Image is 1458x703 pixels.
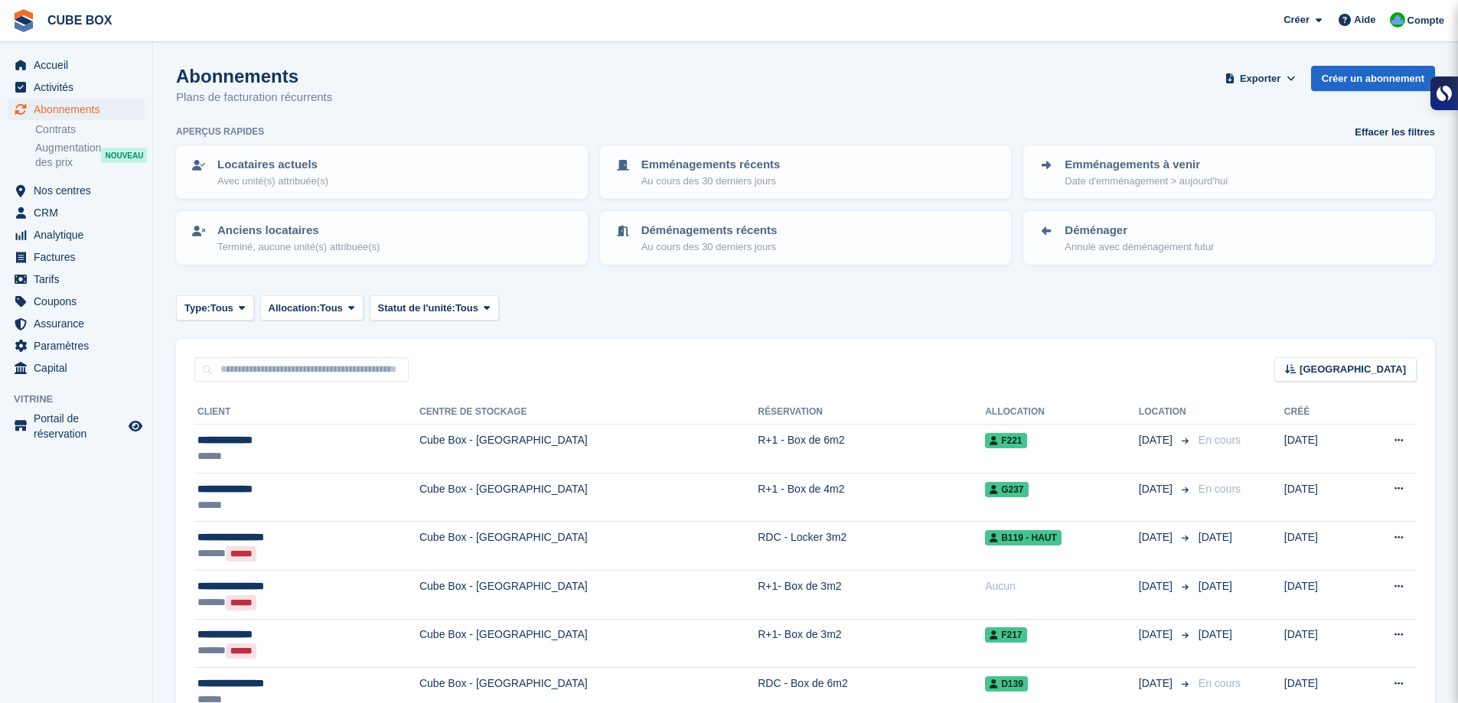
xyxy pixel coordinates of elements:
[1065,239,1214,255] p: Annulé avec déménagement futur
[35,140,145,171] a: Augmentation des prix NOUVEAU
[419,522,758,571] td: Cube Box - [GEOGRAPHIC_DATA]
[8,313,145,334] a: menu
[34,246,126,268] span: Factures
[1240,71,1280,86] span: Exporter
[176,125,264,138] h6: Aperçus rapides
[641,174,781,189] p: Au cours des 30 derniers jours
[1284,619,1352,668] td: [DATE]
[1139,481,1176,497] span: [DATE]
[455,301,478,316] span: Tous
[1284,522,1352,571] td: [DATE]
[126,417,145,435] a: Boutique d'aperçu
[985,482,1028,497] span: G237
[758,473,985,522] td: R+1 - Box de 4m2
[8,411,145,441] a: menu
[1025,213,1434,263] a: Déménager Annulé avec déménagement futur
[378,301,455,316] span: Statut de l'unité:
[34,202,126,223] span: CRM
[1284,570,1352,619] td: [DATE]
[758,425,985,474] td: R+1 - Box de 6m2
[8,246,145,268] a: menu
[34,411,126,441] span: Portail de réservation
[34,99,126,120] span: Abonnements
[34,313,126,334] span: Assurance
[1199,677,1241,689] span: En cours
[34,180,126,201] span: Nos centres
[1199,434,1241,446] span: En cours
[320,301,343,316] span: Tous
[8,291,145,312] a: menu
[1199,483,1241,495] span: En cours
[1065,222,1214,239] p: Déménager
[1139,675,1176,692] span: [DATE]
[419,400,758,425] th: Centre de stockage
[602,213,1010,263] a: Déménagements récents Au cours des 30 derniers jours
[101,148,147,163] div: NOUVEAU
[1139,400,1192,425] th: Location
[8,357,145,379] a: menu
[758,522,985,571] td: RDC - Locker 3m2
[419,425,758,474] td: Cube Box - [GEOGRAPHIC_DATA]
[176,89,332,106] p: Plans de facturation récurrents
[985,578,1139,594] div: Aucun
[178,213,586,263] a: Anciens locataires Terminé, aucune unité(s) attribuée(s)
[1311,66,1435,91] a: Créer un abonnement
[985,676,1028,692] span: D139
[1284,473,1352,522] td: [DATE]
[1284,400,1352,425] th: Créé
[1355,125,1435,140] a: Effacer les filtres
[217,156,328,174] p: Locataires actuels
[1284,425,1352,474] td: [DATE]
[34,76,126,98] span: Activités
[1139,432,1176,448] span: [DATE]
[1065,156,1228,174] p: Emménagements à venir
[176,66,332,86] h1: Abonnements
[985,530,1062,545] span: B119 - Haut
[1025,147,1434,197] a: Emménagements à venir Date d'emménagement > aujourd'hui
[217,239,380,255] p: Terminé, aucune unité(s) attribuée(s)
[35,122,145,137] a: Contrats
[14,392,152,407] span: Vitrine
[8,202,145,223] a: menu
[8,224,145,246] a: menu
[1139,578,1176,594] span: [DATE]
[12,9,35,32] img: stora-icon-8386f47178a22dfd0bd8f6a31ec36ba5ce8667c1dd55bd0f319d3a0aa187defe.svg
[1139,529,1176,545] span: [DATE]
[985,400,1139,425] th: Allocation
[41,8,118,33] a: CUBE BOX
[8,76,145,98] a: menu
[1283,12,1310,28] span: Créer
[260,295,364,321] button: Allocation: Tous
[602,147,1010,197] a: Emménagements récents Au cours des 30 derniers jours
[1300,362,1406,377] span: [GEOGRAPHIC_DATA]
[217,222,380,239] p: Anciens locataires
[1139,627,1176,643] span: [DATE]
[985,433,1026,448] span: F221
[1065,174,1228,189] p: Date d'emménagement > aujourd'hui
[370,295,499,321] button: Statut de l'unité: Tous
[8,99,145,120] a: menu
[758,400,985,425] th: Réservation
[34,224,126,246] span: Analytique
[176,295,254,321] button: Type: Tous
[8,54,145,76] a: menu
[269,301,320,316] span: Allocation:
[641,222,778,239] p: Déménagements récents
[184,301,210,316] span: Type:
[8,269,145,290] a: menu
[1354,12,1375,28] span: Aide
[34,335,126,356] span: Paramètres
[1390,12,1405,28] img: Cube Box
[1199,628,1232,640] span: [DATE]
[34,357,126,379] span: Capital
[1407,13,1444,28] span: Compte
[1199,580,1232,592] span: [DATE]
[34,54,126,76] span: Accueil
[641,156,781,174] p: Emménagements récents
[34,269,126,290] span: Tarifs
[419,619,758,668] td: Cube Box - [GEOGRAPHIC_DATA]
[1199,531,1232,543] span: [DATE]
[758,570,985,619] td: R+1- Box de 3m2
[210,301,233,316] span: Tous
[419,570,758,619] td: Cube Box - [GEOGRAPHIC_DATA]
